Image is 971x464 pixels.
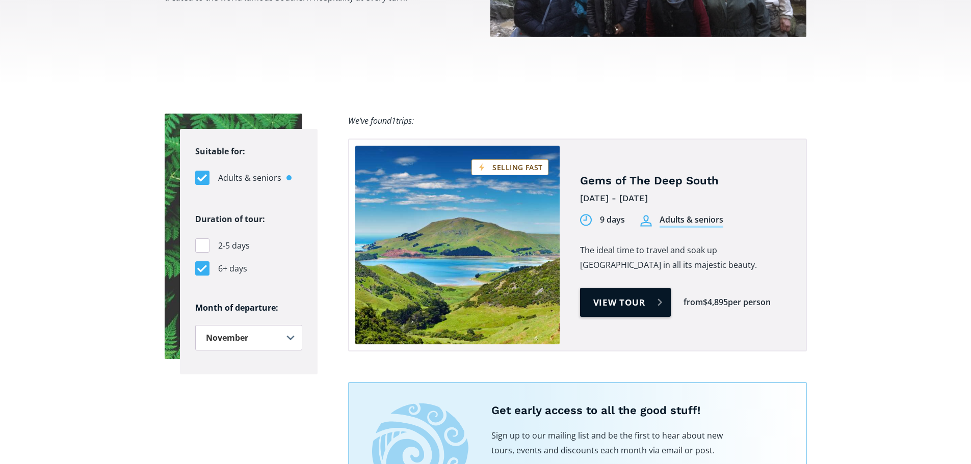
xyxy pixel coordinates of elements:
[580,288,671,317] a: View tour
[660,214,723,228] div: Adults & seniors
[491,428,726,458] p: Sign up to our mailing list and be the first to hear about new tours, events and discounts each m...
[218,262,247,276] span: 6+ days
[703,296,728,308] div: $4,895
[600,214,605,226] div: 9
[195,144,245,159] legend: Suitable for:
[580,190,791,206] div: [DATE] - [DATE]
[580,243,791,272] p: The ideal time to travel and soak up [GEOGRAPHIC_DATA] in all its majestic beauty.
[180,129,318,374] form: Filters
[195,303,302,313] h6: Month of departure:
[684,296,703,308] div: from
[491,403,783,418] h5: Get early access to all the good stuff!
[218,239,250,253] span: 2-5 days
[195,212,265,227] legend: Duration of tour:
[607,214,625,226] div: days
[348,114,414,128] div: We’ve found trips:
[391,115,396,126] span: 1
[728,296,771,308] div: per person
[218,171,281,185] span: Adults & seniors
[580,174,791,188] h4: Gems of The Deep South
